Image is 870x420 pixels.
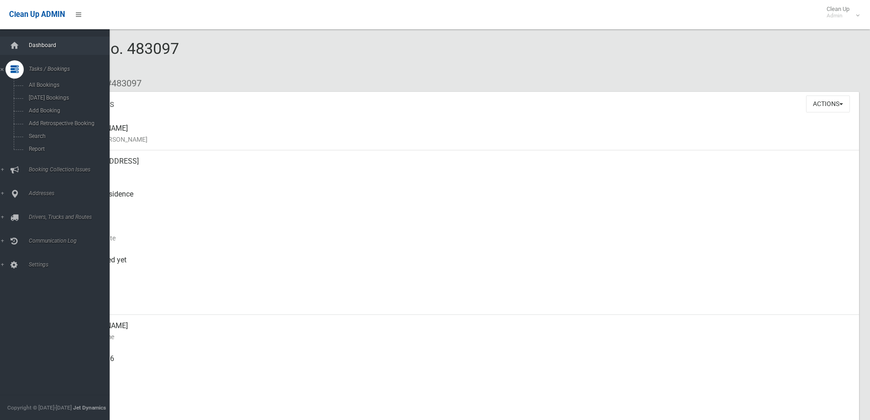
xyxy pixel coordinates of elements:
button: Actions [806,96,850,112]
small: Collected At [73,266,852,276]
div: [DATE] [73,282,852,315]
div: Front of Residence [73,183,852,216]
small: Name of [PERSON_NAME] [73,134,852,145]
div: Not collected yet [73,249,852,282]
small: Zone [73,298,852,309]
li: #483097 [100,75,142,92]
span: Drivers, Trucks and Routes [26,214,116,220]
small: Contact Name [73,331,852,342]
div: [PERSON_NAME] [73,117,852,150]
strong: Jet Dynamics [73,404,106,411]
span: Booking Collection Issues [26,166,116,173]
div: None given [73,381,852,414]
span: All Bookings [26,82,109,88]
small: Pickup Point [73,200,852,211]
span: Tasks / Bookings [26,66,116,72]
small: Address [73,167,852,178]
small: Collection Date [73,233,852,244]
span: Clean Up ADMIN [9,10,65,19]
div: 0413976136 [73,348,852,381]
small: Landline [73,397,852,408]
span: Copyright © [DATE]-[DATE] [7,404,72,411]
span: Clean Up [822,5,859,19]
span: Report [26,146,109,152]
span: Addresses [26,190,116,197]
span: Booking No. 483097 [40,39,179,75]
div: [PERSON_NAME] [73,315,852,348]
span: [DATE] Bookings [26,95,109,101]
span: Add Booking [26,107,109,114]
small: Mobile [73,364,852,375]
span: Settings [26,261,116,268]
span: Communication Log [26,238,116,244]
small: Admin [827,12,849,19]
div: [STREET_ADDRESS] [73,150,852,183]
div: [DATE] [73,216,852,249]
span: Add Retrospective Booking [26,120,109,127]
span: Dashboard [26,42,116,48]
span: Search [26,133,109,139]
